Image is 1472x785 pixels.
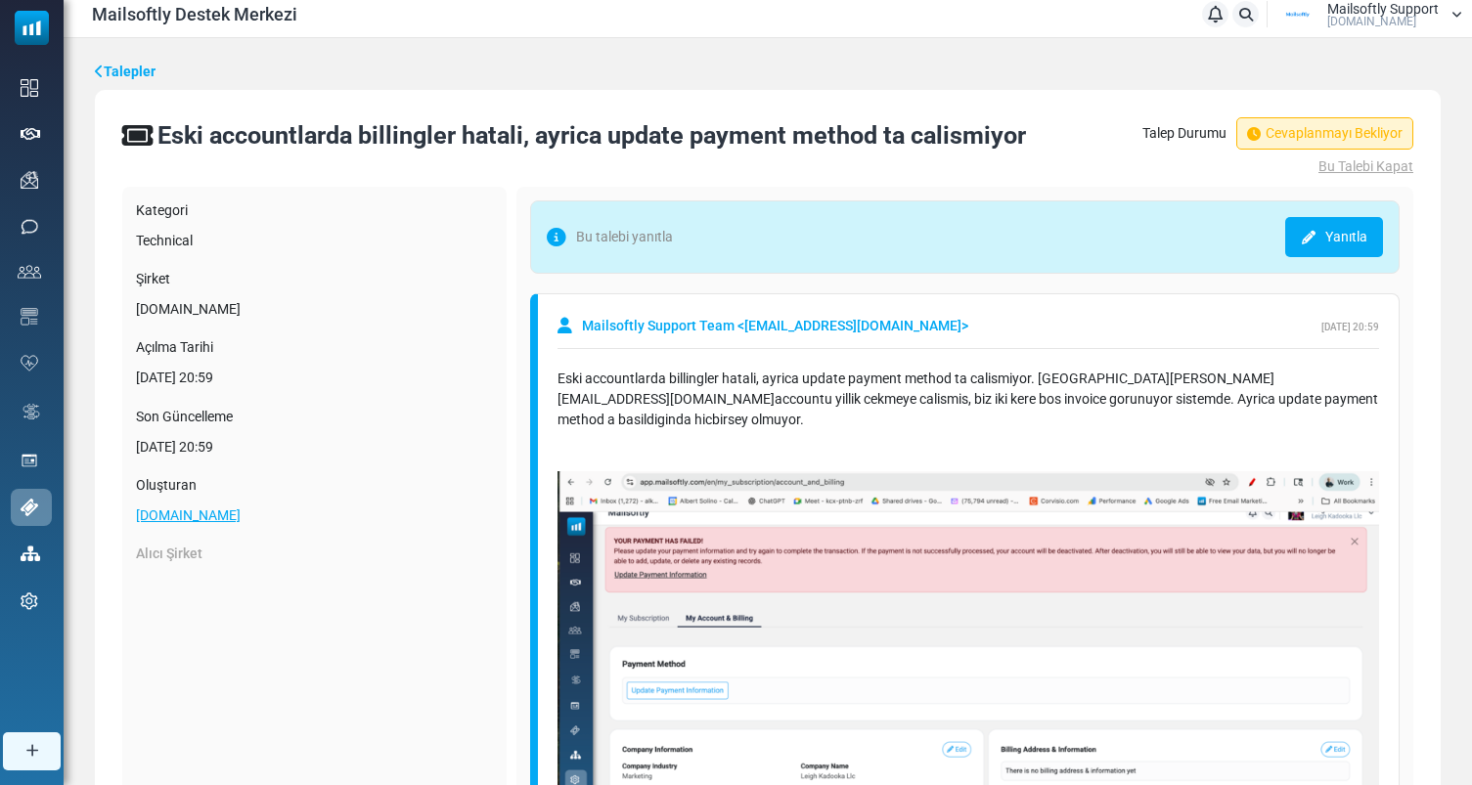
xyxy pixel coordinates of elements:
[1236,117,1413,150] span: Cevaplanmayı Bekliyor
[21,499,38,516] img: support-icon-active.svg
[21,592,38,610] img: settings-icon.svg
[21,308,38,326] img: email-templates-icon.svg
[136,437,493,458] div: [DATE] 20:59
[582,316,968,336] span: Mailsoftly Support Team < [EMAIL_ADDRESS][DOMAIN_NAME] >
[136,544,202,564] label: Alıcı Şirket
[21,218,38,236] img: sms-icon.png
[21,79,38,97] img: dashboard-icon.svg
[95,62,156,82] a: Talepler
[1142,117,1413,150] div: Talep Durumu
[136,200,493,221] label: Kategori
[1327,2,1439,16] span: Mailsoftly Support
[136,231,493,251] div: Technical
[21,355,38,371] img: domain-health-icon.svg
[136,337,493,358] label: Açılma Tarihi
[136,475,493,496] label: Oluşturan
[92,1,297,27] span: Mailsoftly Destek Merkezi
[21,401,42,423] img: workflow.svg
[136,299,493,320] div: [DOMAIN_NAME]
[1142,156,1413,177] a: Bu Talebi Kapat
[1327,16,1416,27] span: [DOMAIN_NAME]
[21,452,38,469] img: landing_pages.svg
[136,407,493,427] label: Son Güncelleme
[136,507,241,523] a: [DOMAIN_NAME]
[136,368,493,388] div: [DATE] 20:59
[136,269,493,289] label: Şirket
[1321,322,1379,332] span: [DATE] 20:59
[547,217,673,257] span: Bu talebi yanıtla
[15,11,49,45] img: mailsoftly_icon_blue_white.svg
[1285,217,1383,257] a: Yanıtla
[21,171,38,189] img: campaigns-icon.png
[157,117,1026,154] div: Eski accountlarda billingler hatali, ayrica update payment method ta calismiyor
[18,265,41,279] img: contacts-icon.svg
